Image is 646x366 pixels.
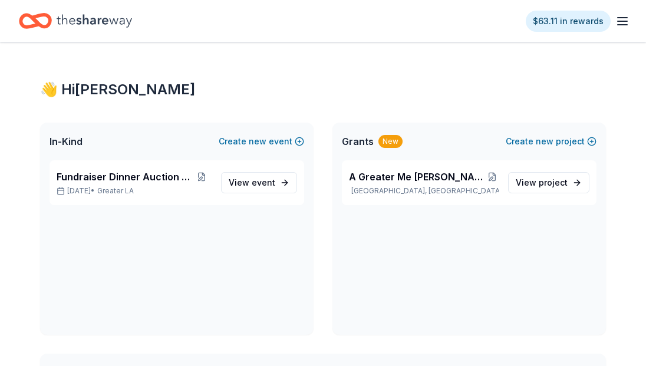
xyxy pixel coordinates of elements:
a: View project [508,172,589,193]
span: Grants [342,134,374,149]
span: Fundraiser Dinner Auction & Raffle [57,170,192,184]
a: Home [19,7,132,35]
p: [DATE] • [57,186,212,196]
button: Createnewevent [219,134,304,149]
span: In-Kind [50,134,83,149]
span: new [536,134,553,149]
span: event [252,177,275,187]
span: A Greater Me [PERSON_NAME] Youth Empowerment [349,170,485,184]
span: View [229,176,275,190]
span: project [539,177,568,187]
div: New [378,135,403,148]
button: Createnewproject [506,134,596,149]
span: Greater LA [97,186,134,196]
div: 👋 Hi [PERSON_NAME] [40,80,606,99]
span: new [249,134,266,149]
p: [GEOGRAPHIC_DATA], [GEOGRAPHIC_DATA] [349,186,499,196]
a: View event [221,172,297,193]
a: $63.11 in rewards [526,11,611,32]
span: View [516,176,568,190]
